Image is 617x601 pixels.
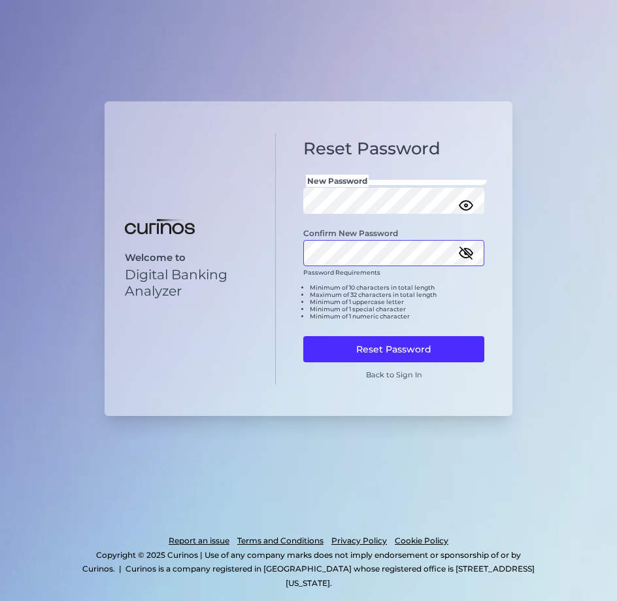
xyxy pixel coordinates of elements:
[303,228,398,238] label: Confirm New Password
[303,139,484,159] h1: Reset Password
[237,534,324,548] a: Terms and Conditions
[125,219,195,235] img: Digital Banking Analyzer
[125,252,263,264] p: Welcome to
[306,175,369,187] span: New Password
[310,284,484,291] li: Minimum of 10 characters in total length
[303,269,484,330] div: Password Requirements
[169,534,229,548] a: Report an issue
[310,313,484,320] li: Minimum of 1 numeric character
[125,266,263,299] p: Digital Banking Analyzer
[310,305,484,313] li: Minimum of 1 special character
[310,298,484,305] li: Minimum of 1 uppercase letter
[310,291,484,298] li: Maximum of 32 characters in total length
[303,336,484,362] button: Reset Password
[82,550,521,574] p: Copyright © 2025 Curinos | Use of any company marks does not imply endorsement or sponsorship of ...
[331,534,387,548] a: Privacy Policy
[125,564,535,588] p: Curinos is a company registered in [GEOGRAPHIC_DATA] whose registered office is [STREET_ADDRESS][...
[366,370,422,379] a: Back to Sign In
[395,534,448,548] a: Cookie Policy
